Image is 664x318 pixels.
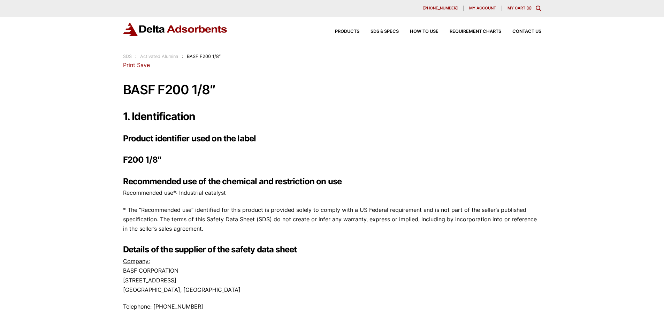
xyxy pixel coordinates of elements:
a: Products [324,29,359,34]
span: : [135,54,137,59]
a: Activated Alumina [140,54,178,59]
span: : [182,54,183,59]
a: My account [464,6,502,11]
span: Requirement Charts [450,29,501,34]
span: How to Use [410,29,438,34]
a: Print [123,61,135,68]
a: My Cart (0) [507,6,532,10]
a: SDS & SPECS [359,29,399,34]
a: SDS [123,54,132,59]
h1: BASF F200 1/8″ [123,83,541,97]
strong: 1. Identification [123,110,195,123]
a: Save [137,61,150,68]
span: BASF F200 1/8″ [187,54,221,59]
p: Telephone: [PHONE_NUMBER] [123,302,541,311]
span: SDS & SPECS [371,29,399,34]
a: [PHONE_NUMBER] [418,6,464,11]
span: My account [469,6,496,10]
strong: Product identifier used on the label [123,133,256,143]
span: 0 [528,6,530,10]
a: How to Use [399,29,438,34]
strong: Recommended use of the chemical and restriction on use [123,176,342,186]
span: [PHONE_NUMBER] [423,6,458,10]
u: Company: [123,258,150,265]
p: BASF CORPORATION [STREET_ADDRESS] [GEOGRAPHIC_DATA], [GEOGRAPHIC_DATA] [123,257,541,295]
a: Requirement Charts [438,29,501,34]
span: Products [335,29,359,34]
img: Delta Adsorbents [123,22,228,36]
span: Contact Us [512,29,541,34]
a: Contact Us [501,29,541,34]
p: * The “Recommended use” identified for this product is provided solely to comply with a US Federa... [123,205,541,234]
p: Recommended use*: Industrial catalyst [123,188,541,198]
strong: F200 1/8″ [123,155,161,165]
strong: Details of the supplier of the safety data sheet [123,244,297,254]
div: Toggle Modal Content [536,6,541,11]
